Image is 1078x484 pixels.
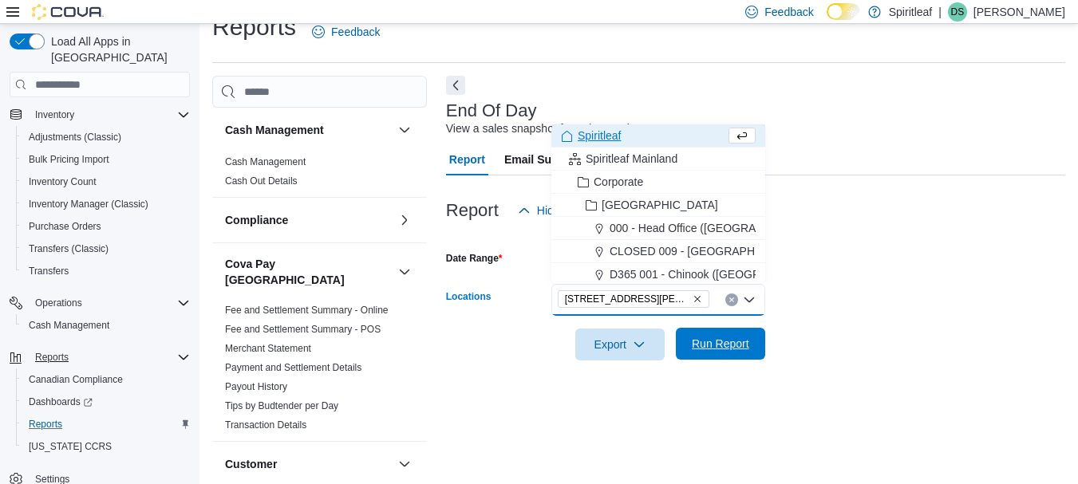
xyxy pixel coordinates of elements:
[212,11,296,43] h1: Reports
[446,290,492,303] label: Locations
[212,152,427,197] div: Cash Management
[16,126,196,148] button: Adjustments (Classic)
[22,150,116,169] a: Bulk Pricing Import
[29,265,69,277] span: Transfers
[610,243,807,259] span: CLOSED 009 - [GEOGRAPHIC_DATA].
[16,435,196,458] button: [US_STATE] CCRS
[29,105,190,124] span: Inventory
[22,128,190,147] span: Adjustments (Classic)
[22,392,99,411] a: Dashboards
[22,195,155,214] a: Inventory Manager (Classic)
[22,262,75,281] a: Transfers
[16,368,196,391] button: Canadian Compliance
[22,262,190,281] span: Transfers
[22,370,129,389] a: Canadian Compliance
[225,122,392,138] button: Cash Management
[395,120,414,140] button: Cash Management
[225,456,392,472] button: Customer
[225,324,381,335] a: Fee and Settlement Summary - POS
[22,316,116,335] a: Cash Management
[29,175,97,188] span: Inventory Count
[551,171,765,194] button: Corporate
[29,373,123,386] span: Canadian Compliance
[3,346,196,368] button: Reports
[29,131,121,144] span: Adjustments (Classic)
[586,151,677,167] span: Spiritleaf Mainland
[551,194,765,217] button: [GEOGRAPHIC_DATA]
[551,217,765,240] button: 000 - Head Office ([GEOGRAPHIC_DATA])
[743,293,756,306] button: Close list of options
[331,24,380,40] span: Feedback
[22,239,190,258] span: Transfers (Classic)
[29,418,62,431] span: Reports
[446,252,503,265] label: Date Range
[693,294,702,304] button: Remove 555 - Spiritleaf Lawrence Ave (North York) from selection in this group
[225,156,306,167] a: Cash Management
[725,293,738,306] button: Clear input
[225,175,298,187] span: Cash Out Details
[610,266,835,282] span: D365 001 - Chinook ([GEOGRAPHIC_DATA])
[22,415,190,434] span: Reports
[565,291,689,307] span: [STREET_ADDRESS][PERSON_NAME]
[16,193,196,215] button: Inventory Manager (Classic)
[29,105,81,124] button: Inventory
[22,415,69,434] a: Reports
[22,316,190,335] span: Cash Management
[449,144,485,175] span: Report
[225,323,381,336] span: Fee and Settlement Summary - POS
[16,171,196,193] button: Inventory Count
[35,108,74,121] span: Inventory
[16,238,196,260] button: Transfers (Classic)
[22,217,190,236] span: Purchase Orders
[225,256,392,288] button: Cova Pay [GEOGRAPHIC_DATA]
[16,148,196,171] button: Bulk Pricing Import
[676,328,765,360] button: Run Report
[22,172,190,191] span: Inventory Count
[446,120,680,137] div: View a sales snapshot for a date or date range.
[551,263,765,286] button: D365 001 - Chinook ([GEOGRAPHIC_DATA])
[446,101,537,120] h3: End Of Day
[225,381,287,392] a: Payout History
[22,217,108,236] a: Purchase Orders
[22,239,115,258] a: Transfers (Classic)
[504,144,606,175] span: Email Subscription
[585,329,655,360] span: Export
[16,391,196,413] a: Dashboards
[764,4,813,20] span: Feedback
[938,2,942,22] p: |
[395,211,414,230] button: Compliance
[29,440,112,453] span: [US_STATE] CCRS
[551,148,765,171] button: Spiritleaf Mainland
[225,342,311,355] span: Merchant Statement
[446,76,465,95] button: Next
[29,220,101,233] span: Purchase Orders
[225,175,298,187] a: Cash Out Details
[22,370,190,389] span: Canadian Compliance
[29,319,109,332] span: Cash Management
[29,293,89,313] button: Operations
[225,212,288,228] h3: Compliance
[22,172,103,191] a: Inventory Count
[32,4,104,20] img: Cova
[973,2,1065,22] p: [PERSON_NAME]
[22,195,190,214] span: Inventory Manager (Classic)
[551,240,765,263] button: CLOSED 009 - [GEOGRAPHIC_DATA].
[692,336,749,352] span: Run Report
[225,456,277,472] h3: Customer
[29,153,109,166] span: Bulk Pricing Import
[602,197,718,213] span: [GEOGRAPHIC_DATA]
[225,419,306,431] span: Transaction Details
[889,2,932,22] p: Spiritleaf
[16,413,196,435] button: Reports
[225,343,311,354] a: Merchant Statement
[306,16,386,48] a: Feedback
[22,437,190,456] span: Washington CCRS
[225,361,361,374] span: Payment and Settlement Details
[225,400,338,411] a: Tips by Budtender per Day
[594,174,643,190] span: Corporate
[225,362,361,373] a: Payment and Settlement Details
[16,215,196,238] button: Purchase Orders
